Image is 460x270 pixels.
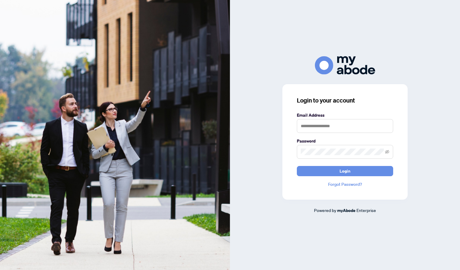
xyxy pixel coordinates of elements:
[297,96,393,105] h3: Login to your account
[297,138,393,144] label: Password
[297,166,393,176] button: Login
[337,207,356,214] a: myAbode
[385,150,389,154] span: eye-invisible
[314,207,336,213] span: Powered by
[297,112,393,118] label: Email Address
[297,181,393,188] a: Forgot Password?
[356,207,376,213] span: Enterprise
[315,56,375,75] img: ma-logo
[340,166,350,176] span: Login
